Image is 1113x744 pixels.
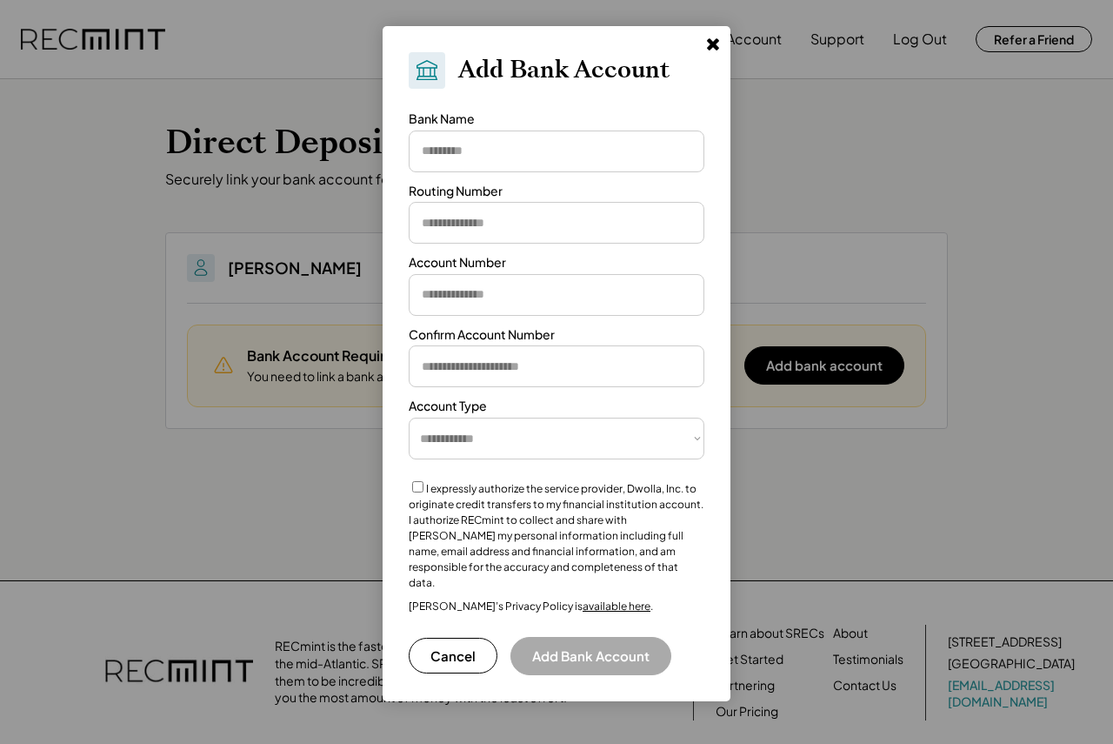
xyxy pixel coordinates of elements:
[414,57,440,84] img: Bank.svg
[409,638,497,674] button: Cancel
[583,600,650,613] a: available here
[409,111,475,128] div: Bank Name
[409,254,506,271] div: Account Number
[409,482,703,589] label: I expressly authorize the service provider, Dwolla, Inc. to originate credit transfers to my fina...
[409,600,653,613] div: [PERSON_NAME]’s Privacy Policy is .
[510,637,671,675] button: Add Bank Account
[409,398,487,415] div: Account Type
[409,326,555,344] div: Confirm Account Number
[458,56,670,85] h2: Add Bank Account
[409,183,503,200] div: Routing Number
